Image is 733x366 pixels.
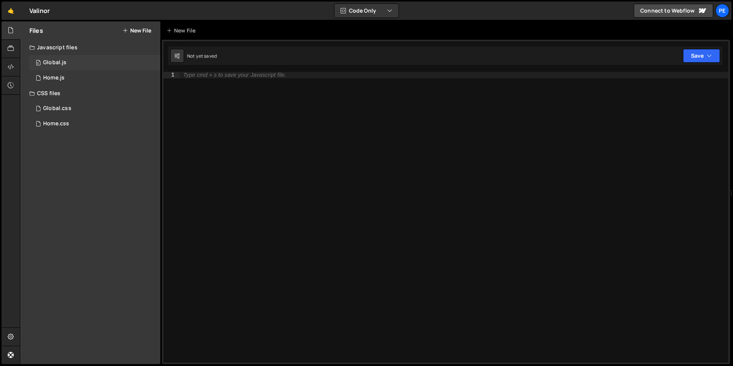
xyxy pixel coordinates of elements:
button: Save [683,49,720,63]
div: 16704/45652.js [29,70,160,86]
a: Pe [715,4,729,18]
h2: Files [29,26,43,35]
div: CSS files [20,86,160,101]
div: 1 [163,72,179,78]
div: Not yet saved [187,53,217,59]
a: Connect to Webflow [634,4,713,18]
div: 16704/45813.css [29,116,160,131]
div: Global.css [43,105,71,112]
div: Global.js [43,59,66,66]
button: New File [123,28,151,34]
div: Home.js [43,74,65,81]
div: 16704/45678.css [29,101,160,116]
div: Type cmd + s to save your Javascript file. [183,72,286,78]
button: Code Only [334,4,399,18]
div: Javascript files [20,40,160,55]
div: Valinor [29,6,50,15]
a: 🤙 [2,2,20,20]
div: New File [166,27,199,34]
div: Home.css [43,120,69,127]
span: 0 [36,60,40,66]
div: 16704/45653.js [29,55,160,70]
